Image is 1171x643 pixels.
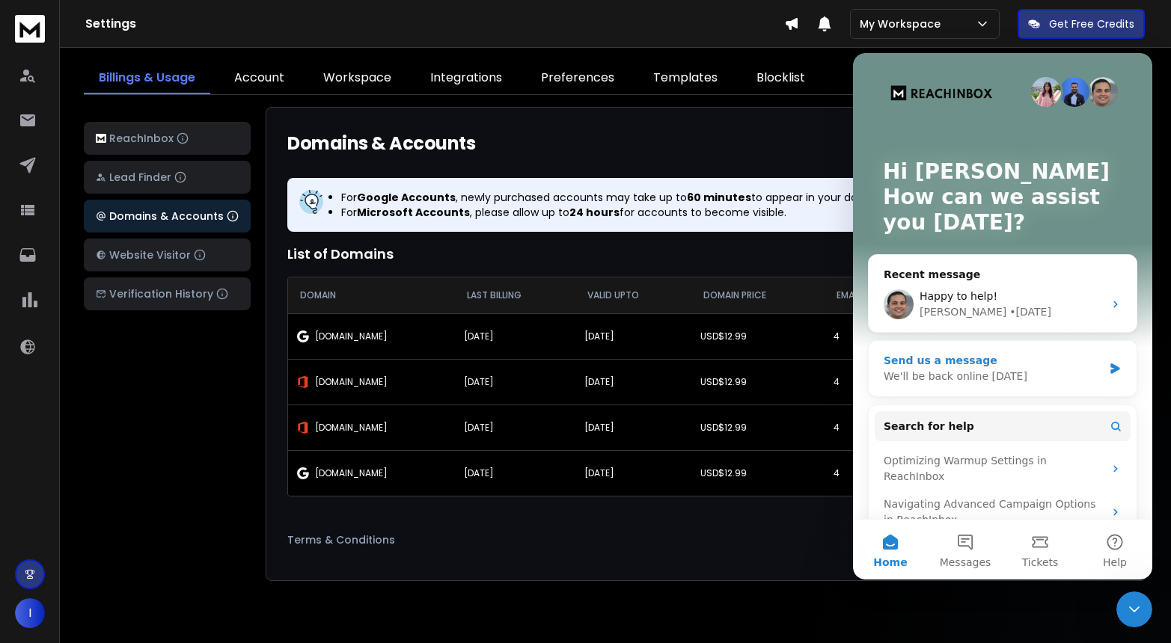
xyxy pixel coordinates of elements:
td: [DATE] [455,450,575,496]
button: ReachInbox [84,122,251,155]
div: [DOMAIN_NAME] [297,422,446,434]
td: USD$ 12.99 [691,313,825,359]
button: I [15,598,45,628]
button: Website Visitor [84,239,251,271]
a: Preferences [526,63,629,94]
th: Domain [288,277,455,313]
strong: 60 minutes [687,190,751,205]
th: Emails [825,277,906,313]
img: logo [96,134,106,144]
td: 4 [825,313,906,359]
td: [DATE] [575,404,691,450]
td: [DATE] [575,450,691,496]
p: Get Free Credits [1049,16,1134,31]
strong: Google Accounts [357,190,456,205]
a: Account [219,63,299,94]
div: [DOMAIN_NAME] [297,467,446,479]
p: For , newly purchased accounts may take up to to appear in your dashboard. [341,190,902,205]
a: Blocklist [742,63,820,94]
iframe: Intercom live chat [853,53,1152,579]
a: Templates [638,63,733,94]
th: Valid Upto [575,277,691,313]
td: USD$ 12.99 [691,404,825,450]
img: logo [15,15,45,43]
button: Terms & Conditions [287,520,1125,559]
a: Workspace [308,63,406,94]
td: [DATE] [575,359,691,404]
iframe: Intercom live chat [1116,591,1152,627]
h1: Settings [85,15,784,33]
h2: List of Domains [287,244,1125,265]
div: [DOMAIN_NAME] [297,330,446,342]
button: Verification History [84,277,251,310]
a: Integrations [415,63,517,94]
td: 4 [825,450,906,496]
button: Get Free Credits [1018,9,1145,39]
td: USD$ 12.99 [691,450,825,496]
h1: Domains & Accounts [287,132,475,156]
div: [DOMAIN_NAME] [297,376,446,388]
th: Domain Price [691,277,825,313]
th: Last Billing [455,277,575,313]
td: [DATE] [575,313,691,359]
button: Domains & Accounts [84,200,251,233]
p: My Workspace [860,16,947,31]
strong: 24 hours [569,205,620,220]
img: information [299,190,323,214]
td: 4 [825,404,906,450]
td: [DATE] [455,313,575,359]
button: Lead Finder [84,161,251,194]
strong: Microsoft Accounts [357,205,470,220]
a: Billings & Usage [84,63,210,94]
td: USD$ 12.99 [691,359,825,404]
td: [DATE] [455,359,575,404]
td: [DATE] [455,404,575,450]
p: For , please allow up to for accounts to become visible. [341,205,902,220]
td: 4 [825,359,906,404]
